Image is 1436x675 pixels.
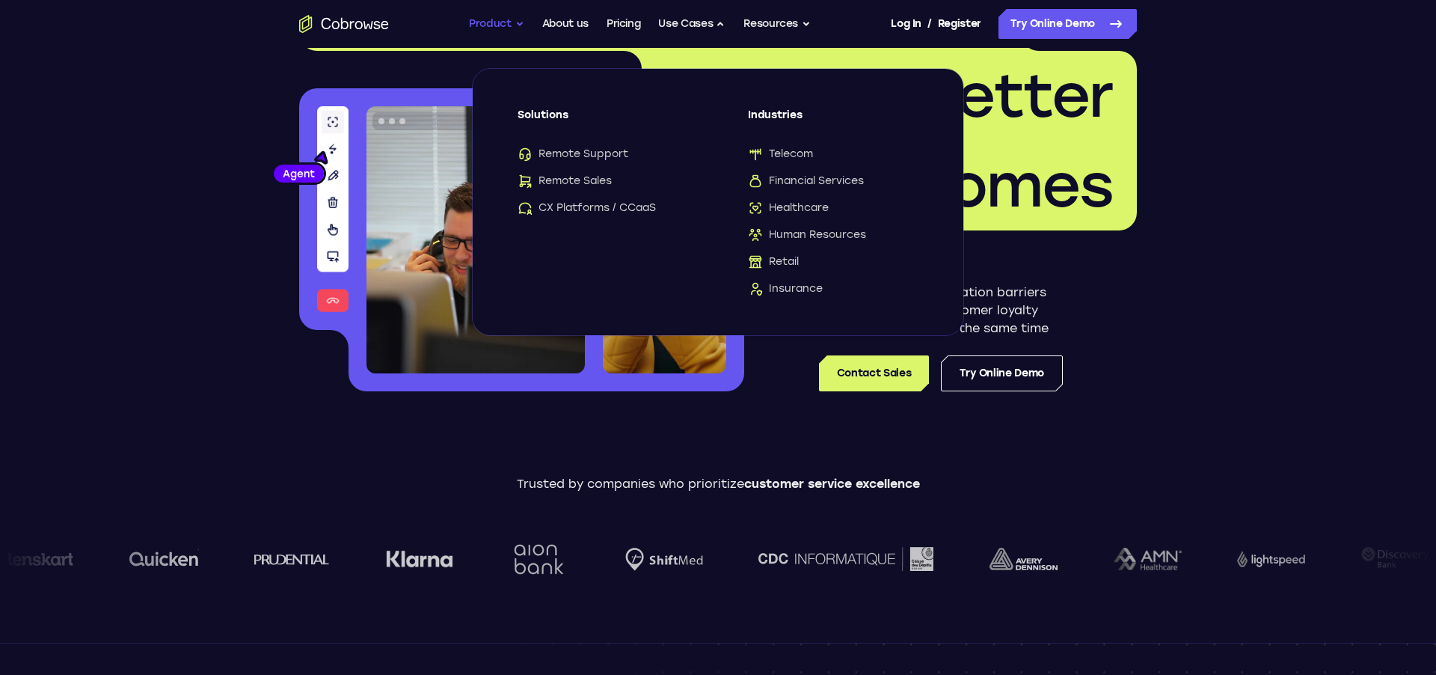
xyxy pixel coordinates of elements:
img: Lightspeed [1236,551,1304,566]
a: Pricing [607,9,641,39]
a: Log In [891,9,921,39]
img: CX Platforms / CCaaS [518,201,533,216]
a: HealthcareHealthcare [748,201,918,216]
a: Financial ServicesFinancial Services [748,174,918,189]
img: Telecom [748,147,763,162]
span: Industries [748,108,918,135]
a: Remote SalesRemote Sales [518,174,688,189]
button: Resources [743,9,811,39]
img: A customer support agent talking on the phone [366,106,585,373]
a: Try Online Demo [941,355,1063,391]
img: Shiftmed [625,548,702,571]
img: prudential [254,553,329,565]
span: Financial Services [748,174,864,189]
span: customer service excellence [744,477,920,491]
img: Remote Support [518,147,533,162]
span: Remote Support [518,147,628,162]
img: Insurance [748,281,763,296]
a: CX Platforms / CCaaSCX Platforms / CCaaS [518,201,688,216]
a: Try Online Demo [998,9,1137,39]
img: Remote Sales [518,174,533,189]
a: RetailRetail [748,254,918,269]
button: Product [469,9,524,39]
span: CX Platforms / CCaaS [518,201,656,216]
img: Human Resources [748,227,763,242]
a: TelecomTelecom [748,147,918,162]
a: Go to the home page [299,15,389,33]
img: Financial Services [748,174,763,189]
span: Solutions [518,108,688,135]
img: Aion Bank [508,529,568,590]
a: About us [542,9,589,39]
a: Remote SupportRemote Support [518,147,688,162]
a: Human ResourcesHuman Resources [748,227,918,242]
span: Human Resources [748,227,866,242]
a: Contact Sales [819,355,929,391]
button: Use Cases [658,9,725,39]
img: CDC Informatique [758,547,933,570]
a: InsuranceInsurance [748,281,918,296]
img: Retail [748,254,763,269]
img: Klarna [385,550,452,568]
span: Insurance [748,281,823,296]
span: / [927,15,932,33]
span: Telecom [748,147,813,162]
span: creates better [666,60,1113,132]
a: Register [938,9,981,39]
img: Healthcare [748,201,763,216]
span: Remote Sales [518,174,612,189]
span: Retail [748,254,799,269]
img: avery-dennison [989,548,1057,570]
span: Healthcare [748,201,829,216]
img: AMN Healthcare [1112,548,1180,571]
